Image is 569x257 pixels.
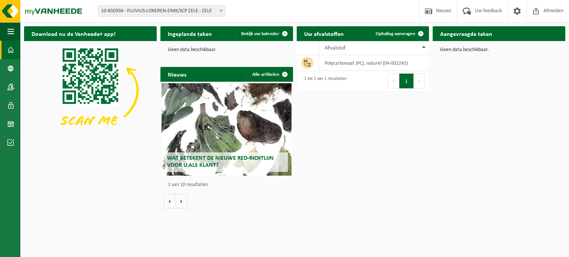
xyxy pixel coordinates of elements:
[162,83,292,176] a: Wat betekent de nieuwe RED-richtlijn voor u als klant?
[319,55,429,71] td: polycarbonaat (PC), naturel (04-002245)
[246,67,292,82] a: Alle artikelen
[387,74,399,88] button: Previous
[433,26,500,41] h2: Aangevraagde taken
[98,6,225,17] span: 10-850936 - FLUVIUS-LOKEREN-DMK/SCP ZELE - ZELE
[164,194,176,209] button: Vorige
[325,45,346,51] span: Afvalstof
[167,155,274,168] span: Wat betekent de nieuwe RED-richtlijn voor u als klant?
[160,67,194,81] h2: Nieuws
[168,47,286,53] p: Geen data beschikbaar.
[300,73,346,89] div: 1 tot 1 van 1 resultaten
[376,31,415,36] span: Ophaling aanvragen
[370,26,428,41] a: Ophaling aanvragen
[24,26,123,41] h2: Download nu de Vanheede+ app!
[160,26,219,41] h2: Ingeplande taken
[168,182,289,187] p: 1 van 10 resultaten
[24,41,157,140] img: Download de VHEPlus App
[98,6,225,16] span: 10-850936 - FLUVIUS-LOKEREN-DMK/SCP ZELE - ZELE
[414,74,425,88] button: Next
[176,194,187,209] button: Volgende
[399,74,414,88] button: 1
[440,47,558,53] p: Geen data beschikbaar.
[241,31,279,36] span: Bekijk uw kalender
[297,26,351,41] h2: Uw afvalstoffen
[235,26,292,41] a: Bekijk uw kalender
